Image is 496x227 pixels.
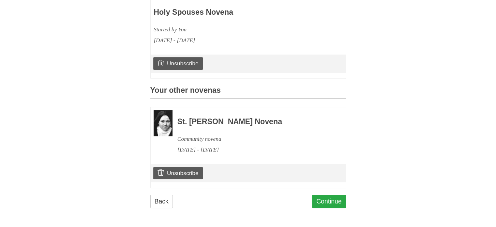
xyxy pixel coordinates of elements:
div: Started by You [154,24,304,35]
div: [DATE] - [DATE] [177,144,328,155]
h3: Holy Spouses Novena [154,8,304,17]
a: Unsubscribe [153,167,203,179]
div: Community novena [177,134,328,144]
div: [DATE] - [DATE] [154,35,304,46]
h3: Your other novenas [150,86,346,99]
a: Back [150,195,173,208]
a: Continue [312,195,346,208]
img: Novena image [154,110,173,136]
a: Unsubscribe [153,57,203,70]
h3: St. [PERSON_NAME] Novena [177,118,328,126]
